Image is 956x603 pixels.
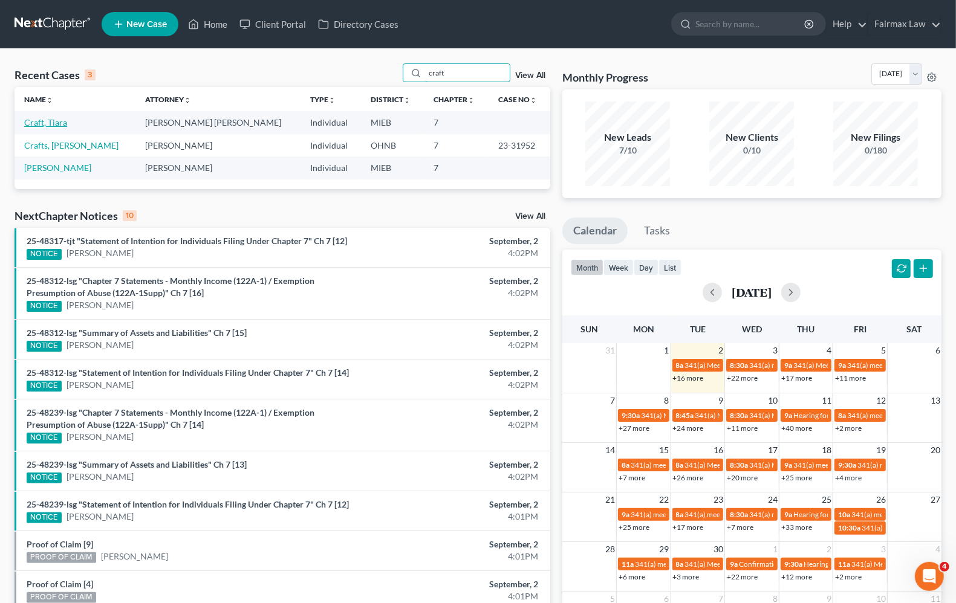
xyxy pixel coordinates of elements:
span: Hearing for [PERSON_NAME] & [PERSON_NAME] [793,411,952,420]
a: [PERSON_NAME] [67,431,134,443]
div: NOTICE [27,381,62,392]
span: 18 [821,443,833,457]
span: 341(a) Meeting of Creditors for [PERSON_NAME] [685,559,842,569]
a: +2 more [835,572,862,581]
span: 24 [767,492,779,507]
div: September, 2 [376,367,538,379]
i: unfold_more [467,97,475,104]
a: +24 more [673,424,704,433]
div: New Leads [585,131,670,144]
div: New Clients [709,131,794,144]
span: 9a [784,411,792,420]
div: 4:01PM [376,590,538,602]
a: 25-48312-lsg "Statement of Intention for Individuals Filing Under Chapter 7" Ch 7 [14] [27,367,349,378]
td: [PERSON_NAME] [PERSON_NAME] [135,111,301,134]
div: 4:02PM [376,419,538,431]
a: +2 more [835,424,862,433]
a: +25 more [781,473,812,482]
a: Proof of Claim [4] [27,579,93,589]
div: September, 2 [376,407,538,419]
span: 8a [676,510,684,519]
span: 9a [784,460,792,469]
a: +22 more [727,373,758,382]
span: 9:30a [838,460,856,469]
td: 7 [424,134,488,156]
span: 14 [604,443,616,457]
span: 8a [676,460,684,469]
span: 8 [663,393,671,408]
span: 11 [821,393,833,408]
td: 7 [424,111,488,134]
span: 7 [609,393,616,408]
a: [PERSON_NAME] [67,471,134,483]
div: Recent Cases [15,68,96,82]
a: Craft, Tiara [24,117,67,127]
span: Wed [742,324,762,334]
span: 9a [838,361,846,370]
span: 9:30a [784,559,802,569]
a: +11 more [727,424,758,433]
span: 9a [730,559,738,569]
a: Home [182,13,233,35]
i: unfold_more [46,97,53,104]
span: 8a [676,361,684,370]
td: Individual [301,134,361,156]
span: 9:30a [622,411,640,420]
a: [PERSON_NAME] [24,163,91,173]
span: 20 [929,443,941,457]
div: NOTICE [27,341,62,352]
span: 25 [821,492,833,507]
span: 8:30a [730,361,748,370]
span: Thu [798,324,815,334]
span: 28 [604,542,616,556]
div: 4:02PM [376,339,538,351]
a: Help [827,13,867,35]
div: September, 2 [376,275,538,287]
a: +4 more [835,473,862,482]
span: 341(a) Meeting for [PERSON_NAME] [685,460,802,469]
a: +7 more [619,473,645,482]
a: +17 more [781,373,812,382]
button: list [658,259,681,276]
span: 6 [934,343,941,358]
div: 4:02PM [376,287,538,299]
button: month [571,259,603,276]
span: Hearing for [PERSON_NAME] [804,559,898,569]
div: September, 2 [376,498,538,511]
a: [PERSON_NAME] [67,339,134,351]
a: +6 more [619,572,645,581]
span: 27 [929,492,941,507]
div: NOTICE [27,301,62,312]
a: Typeunfold_more [310,95,336,104]
div: 10 [123,210,137,221]
a: 25-48239-lsg "Chapter 7 Statements - Monthly Income (122A-1) / Exemption Presumption of Abuse (12... [27,407,314,430]
button: week [603,259,634,276]
span: 8a [838,411,846,420]
span: 1 [772,542,779,556]
div: September, 2 [376,459,538,471]
span: 8:30a [730,510,748,519]
span: 9a [622,510,629,519]
span: Mon [633,324,654,334]
span: 8a [676,559,684,569]
a: [PERSON_NAME] [67,299,134,311]
iframe: Intercom live chat [915,562,944,591]
span: 341(a) Meeting for [PERSON_NAME] and [PERSON_NAME] [749,460,938,469]
span: 341(a) Meeting for [PERSON_NAME] [695,411,813,420]
span: New Case [126,20,167,29]
span: Sun [580,324,598,334]
span: 11a [838,559,850,569]
span: Tue [690,324,706,334]
span: Sat [907,324,922,334]
a: Attorneyunfold_more [145,95,191,104]
span: 21 [604,492,616,507]
input: Search by name... [695,13,806,35]
a: Nameunfold_more [24,95,53,104]
span: 341(a) meeting for [PERSON_NAME] [631,510,747,519]
span: 31 [604,343,616,358]
a: +17 more [673,523,704,532]
a: Districtunfold_more [371,95,411,104]
span: 8:45a [676,411,694,420]
i: unfold_more [328,97,336,104]
div: 4:01PM [376,550,538,563]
